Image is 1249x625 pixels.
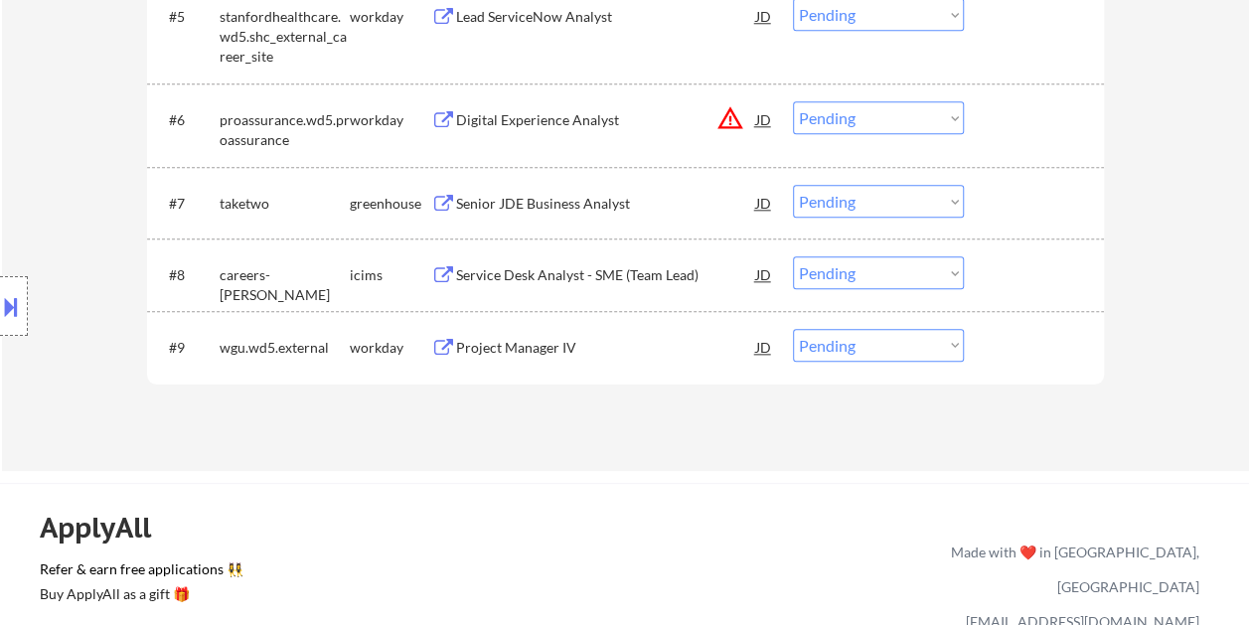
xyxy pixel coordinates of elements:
[220,110,350,149] div: proassurance.wd5.proassurance
[456,194,756,214] div: Senior JDE Business Analyst
[456,7,756,27] div: Lead ServiceNow Analyst
[350,338,431,358] div: workday
[350,194,431,214] div: greenhouse
[40,583,238,608] a: Buy ApplyAll as a gift 🎁
[754,329,774,365] div: JD
[716,104,744,132] button: warning_amber
[40,511,174,545] div: ApplyAll
[456,265,756,285] div: Service Desk Analyst - SME (Team Lead)
[350,265,431,285] div: icims
[754,185,774,221] div: JD
[220,7,350,66] div: stanfordhealthcare.wd5.shc_external_career_site
[943,535,1199,604] div: Made with ❤️ in [GEOGRAPHIC_DATA], [GEOGRAPHIC_DATA]
[40,562,536,583] a: Refer & earn free applications 👯‍♀️
[169,110,204,130] div: #6
[350,110,431,130] div: workday
[350,7,431,27] div: workday
[169,7,204,27] div: #5
[40,587,238,601] div: Buy ApplyAll as a gift 🎁
[456,110,756,130] div: Digital Experience Analyst
[456,338,756,358] div: Project Manager IV
[754,256,774,292] div: JD
[754,101,774,137] div: JD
